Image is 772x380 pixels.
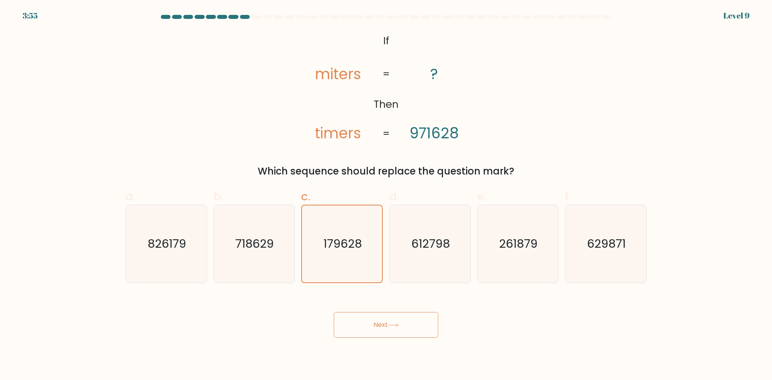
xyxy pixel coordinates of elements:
[23,10,38,22] div: 3:55
[383,33,389,48] tspan: If
[565,189,571,204] span: f.
[409,123,459,144] tspan: 971628
[382,126,390,141] tspan: =
[382,67,390,82] tspan: =
[430,64,438,84] tspan: ?
[236,236,274,252] text: 718629
[587,236,626,252] text: 629871
[148,236,186,252] text: 826179
[130,164,642,179] div: Which sequence should replace the question mark?
[334,312,438,338] button: Next
[324,236,362,252] text: 179628
[499,236,538,252] text: 261879
[374,97,398,112] tspan: Then
[301,189,310,204] span: c.
[723,10,749,22] div: Level 9
[294,31,478,145] svg: @import url('[URL][DOMAIN_NAME]);
[477,189,486,204] span: e.
[315,64,361,84] tspan: miters
[411,236,450,252] text: 612798
[214,189,223,204] span: b.
[389,189,399,204] span: d.
[315,123,361,144] tspan: timers
[125,189,135,204] span: a.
